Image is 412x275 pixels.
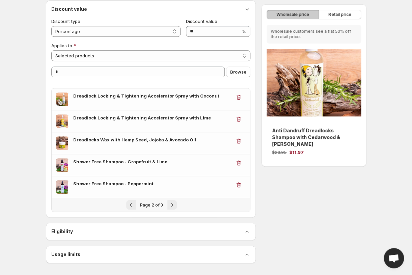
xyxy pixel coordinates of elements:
img: Anti Dandruff Dreadlocks Shampoo with Cedarwood & Rosemary [267,49,361,116]
span: $11.97 [289,149,304,155]
span: $23.95 [272,149,286,155]
p: Wholesale customers see a flat 50% off the retail price. [271,29,357,39]
h3: Shower Free Shampoo - Grapefruit & Lime [73,158,231,165]
h3: Anti Dandruff Dreadlocks Shampoo with Cedarwood & [PERSON_NAME] [272,127,355,147]
h3: Dreadlock Locking & TIghtening Accelerator Spray with Lime [73,114,231,121]
span: Discount value [186,19,217,24]
h3: Discount value [51,6,87,12]
button: Wholesale price [267,10,319,19]
button: Browse [226,66,250,77]
span: Browse [230,68,246,75]
span: Retail price [328,12,351,17]
h3: Usage limits [51,251,80,258]
span: Page 2 of 3 [140,202,163,208]
button: Previous [126,200,136,210]
h3: Dreadlock Locking & Tightening Accelerator Spray with Coconut [73,92,231,99]
span: Wholesale price [276,12,309,17]
h3: Shower Free Shampoo - Peppermint [73,180,231,187]
button: Next [167,200,177,210]
div: Open chat [384,248,404,268]
span: % [242,29,246,34]
button: Retail price [319,10,361,19]
span: Applies to [51,43,72,48]
nav: Pagination [52,198,250,212]
span: Discount type [51,19,80,24]
h3: Dreadlocks Wax with Hemp Seed, Jojoba & Avocado Oil [73,136,231,143]
h3: Eligibility [51,228,73,235]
